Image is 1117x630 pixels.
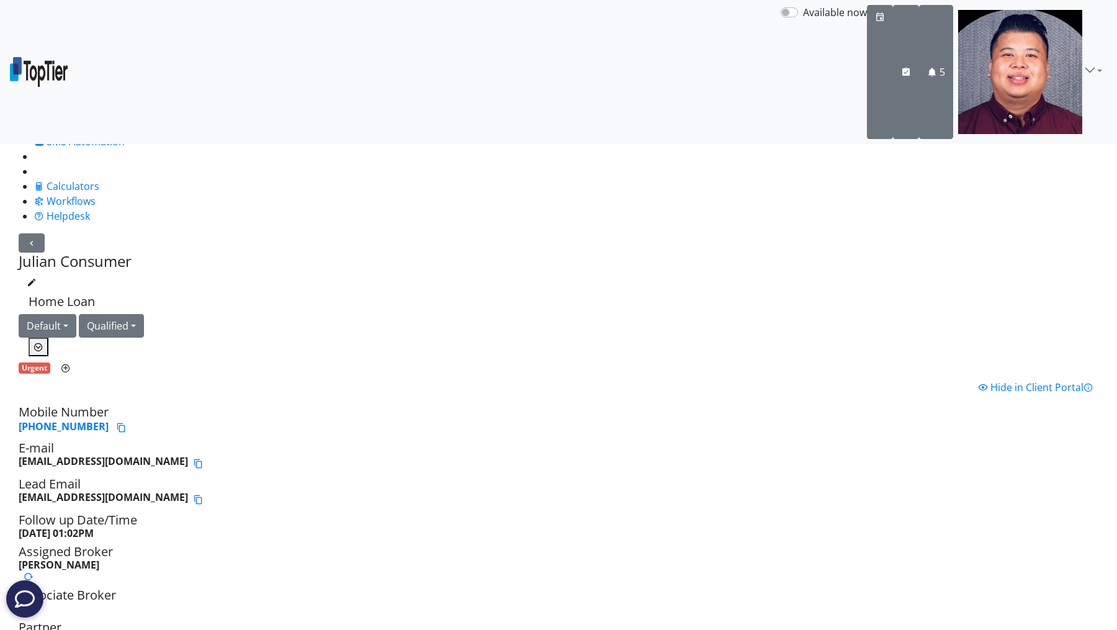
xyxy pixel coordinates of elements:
span: Workflows [47,194,96,208]
h5: Associate Broker [19,588,1098,614]
img: e310ebdf-1855-410b-9d61-d1abdff0f2ad-637831748356285317.png [958,10,1082,134]
b: [EMAIL_ADDRESS][DOMAIN_NAME] [19,492,188,508]
h5: Mobile Number [19,405,1098,436]
h5: Lead Email [19,477,1098,508]
a: SMS Automation [34,135,125,148]
b: [DATE] 01:02PM [19,526,94,540]
button: 5 [919,5,953,139]
b: [EMAIL_ADDRESS][DOMAIN_NAME] [19,456,188,472]
span: 5 [940,65,945,79]
h5: E-mail [19,441,1098,472]
span: Urgent [19,362,50,374]
span: Hide in Client Portal [990,380,1093,394]
a: [PHONE_NUMBER] [19,420,109,433]
h5: Assigned Broker [19,544,1098,583]
button: Copy phone [116,420,127,436]
button: Copy email [193,456,204,472]
span: Follow up Date/Time [19,511,137,528]
a: Helpdesk [34,209,90,223]
a: Hide in Client Portal [978,380,1093,394]
h5: Home Loan [29,294,134,309]
b: [PERSON_NAME] [19,558,99,572]
span: Urgent [22,362,47,373]
img: bd260d39-06d4-48c8-91ce-4964555bf2e4-638900413960370303.png [10,57,68,87]
span: Calculators [47,179,99,193]
span: Available now [803,6,867,19]
button: Copy email [193,492,204,508]
button: Qualified [79,314,144,338]
h4: Julian Consumer [19,253,144,271]
a: Calculators [34,179,99,193]
button: Default [19,314,76,338]
a: Workflows [34,194,96,208]
span: Helpdesk [47,209,90,223]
